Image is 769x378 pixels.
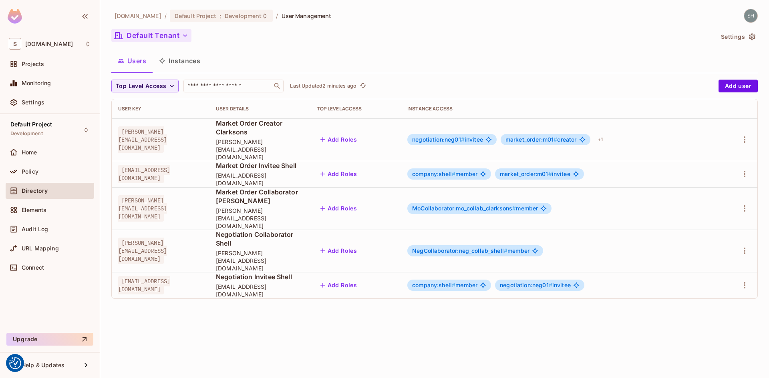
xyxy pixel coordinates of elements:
[360,82,366,90] span: refresh
[216,106,304,112] div: User Details
[317,133,360,146] button: Add Roles
[216,249,304,272] span: [PERSON_NAME][EMAIL_ADDRESS][DOMAIN_NAME]
[22,245,59,252] span: URL Mapping
[22,226,48,232] span: Audit Log
[10,121,52,128] span: Default Project
[500,171,570,177] span: invitee
[412,171,477,177] span: member
[412,282,477,288] span: member
[116,81,166,91] span: Top Level Access
[216,283,304,298] span: [EMAIL_ADDRESS][DOMAIN_NAME]
[216,207,304,230] span: [PERSON_NAME][EMAIL_ADDRESS][DOMAIN_NAME]
[412,136,483,143] span: invitee
[718,30,758,43] button: Settings
[22,207,46,213] span: Elements
[358,81,368,91] button: refresh
[549,282,552,288] span: #
[512,205,516,212] span: #
[461,136,465,143] span: #
[505,136,558,143] span: market_order:m01
[505,136,577,143] span: creator
[452,170,455,177] span: #
[118,165,170,183] span: [EMAIL_ADDRESS][DOMAIN_NAME]
[407,106,713,112] div: Instance Access
[225,12,262,20] span: Development
[22,362,64,368] span: Help & Updates
[548,170,552,177] span: #
[216,272,304,281] span: Negotiation Invitee Shell
[216,119,304,136] span: Market Order Creator Clarksons
[22,264,44,271] span: Connect
[118,195,167,222] span: [PERSON_NAME][EMAIL_ADDRESS][DOMAIN_NAME]
[317,202,360,215] button: Add Roles
[744,9,757,22] img: shyamalan.chemmery@testshipping.com
[111,29,191,42] button: Default Tenant
[216,138,304,161] span: [PERSON_NAME][EMAIL_ADDRESS][DOMAIN_NAME]
[6,333,93,346] button: Upgrade
[412,170,455,177] span: company:shell
[111,51,153,71] button: Users
[317,168,360,180] button: Add Roles
[9,38,21,50] span: S
[412,282,455,288] span: company:shell
[216,230,304,248] span: Negotiation Collaborator Shell
[219,13,222,19] span: :
[115,12,161,20] span: the active workspace
[22,149,37,156] span: Home
[317,244,360,257] button: Add Roles
[153,51,207,71] button: Instances
[412,205,538,212] span: member
[276,12,278,20] li: /
[412,136,465,143] span: negotiation:neg01
[22,168,38,175] span: Policy
[504,247,507,254] span: #
[9,357,21,369] img: Revisit consent button
[500,170,552,177] span: market_order:m01
[118,106,203,112] div: User Key
[412,247,507,254] span: NegCollaborator:neg_collab_shell
[216,172,304,187] span: [EMAIL_ADDRESS][DOMAIN_NAME]
[317,279,360,292] button: Add Roles
[282,12,332,20] span: User Management
[719,80,758,92] button: Add user
[356,81,368,91] span: Click to refresh data
[9,357,21,369] button: Consent Preferences
[216,188,304,205] span: Market Order Collaborator [PERSON_NAME]
[22,80,51,86] span: Monitoring
[290,83,356,89] p: Last Updated 2 minutes ago
[594,133,606,146] div: + 1
[8,9,22,24] img: SReyMgAAAABJRU5ErkJggg==
[165,12,167,20] li: /
[412,205,516,212] span: MoCollaborator:mo_collab_clarksons
[317,106,395,112] div: Top Level Access
[175,12,216,20] span: Default Project
[500,282,571,288] span: invitee
[118,238,167,264] span: [PERSON_NAME][EMAIL_ADDRESS][DOMAIN_NAME]
[500,282,552,288] span: negotiation:neg01
[22,188,48,194] span: Directory
[22,99,44,106] span: Settings
[111,80,179,92] button: Top Level Access
[25,41,73,47] span: Workspace: sea.live
[452,282,455,288] span: #
[554,136,557,143] span: #
[22,61,44,67] span: Projects
[118,126,167,153] span: [PERSON_NAME][EMAIL_ADDRESS][DOMAIN_NAME]
[216,161,304,170] span: Market Order Invitee Shell
[412,248,529,254] span: member
[118,276,170,294] span: [EMAIL_ADDRESS][DOMAIN_NAME]
[10,130,43,137] span: Development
